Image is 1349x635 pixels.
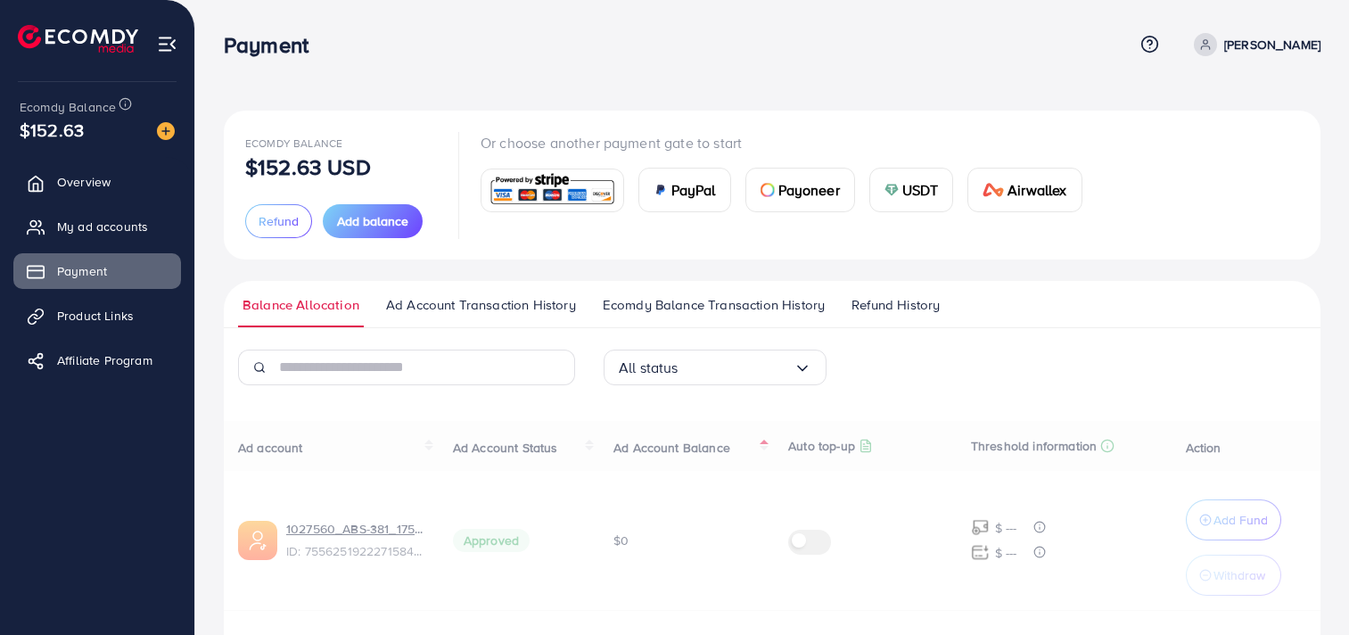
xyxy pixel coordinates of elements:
span: USDT [902,179,939,201]
a: [PERSON_NAME] [1187,33,1320,56]
span: Payment [57,262,107,280]
span: $152.63 [20,117,84,143]
span: Refund [259,212,299,230]
span: Balance Allocation [243,295,359,315]
a: Product Links [13,298,181,334]
span: Ecomdy Balance [245,136,342,151]
a: card [481,169,624,212]
p: Or choose another payment gate to start [481,132,1097,153]
span: My ad accounts [57,218,148,235]
span: Affiliate Program [57,351,152,369]
span: Ad Account Transaction History [386,295,576,315]
img: card [654,183,668,197]
img: card [983,183,1004,197]
a: Payment [13,253,181,289]
a: My ad accounts [13,209,181,244]
p: [PERSON_NAME] [1224,34,1320,55]
span: Product Links [57,307,134,325]
img: card [761,183,775,197]
iframe: Chat [1273,555,1336,622]
span: Ecomdy Balance Transaction History [603,295,825,315]
img: menu [157,34,177,54]
img: image [157,122,175,140]
span: Payoneer [778,179,840,201]
img: card [487,171,618,210]
p: $152.63 USD [245,156,371,177]
a: Affiliate Program [13,342,181,378]
input: Search for option [679,354,794,382]
span: Airwallex [1008,179,1066,201]
span: Overview [57,173,111,191]
span: All status [619,354,679,382]
a: cardPayPal [638,168,731,212]
span: Refund History [851,295,940,315]
a: cardUSDT [869,168,954,212]
img: card [884,183,899,197]
div: Search for option [604,350,827,385]
img: logo [18,25,138,53]
span: Add balance [337,212,408,230]
button: Refund [245,204,312,238]
span: PayPal [671,179,716,201]
h3: Payment [224,32,323,58]
button: Add balance [323,204,423,238]
span: Ecomdy Balance [20,98,116,116]
a: cardAirwallex [967,168,1082,212]
a: cardPayoneer [745,168,855,212]
a: Overview [13,164,181,200]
